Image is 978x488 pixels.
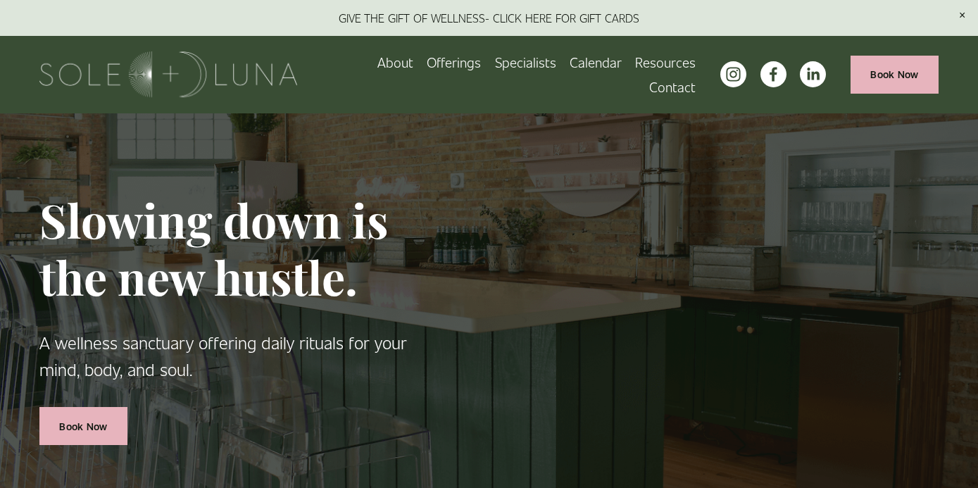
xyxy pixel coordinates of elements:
[851,56,939,93] a: Book Now
[495,50,556,75] a: Specialists
[570,50,622,75] a: Calendar
[39,192,410,306] h1: Slowing down is the new hustle.
[720,61,746,87] a: instagram-unauth
[635,50,696,75] a: folder dropdown
[760,61,786,87] a: facebook-unauth
[39,407,128,444] a: Book Now
[649,75,696,99] a: Contact
[39,329,410,384] p: A wellness sanctuary offering daily rituals for your mind, body, and soul.
[635,51,696,73] span: Resources
[377,50,413,75] a: About
[427,50,481,75] a: folder dropdown
[800,61,826,87] a: LinkedIn
[39,51,298,97] img: Sole + Luna
[427,51,481,73] span: Offerings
